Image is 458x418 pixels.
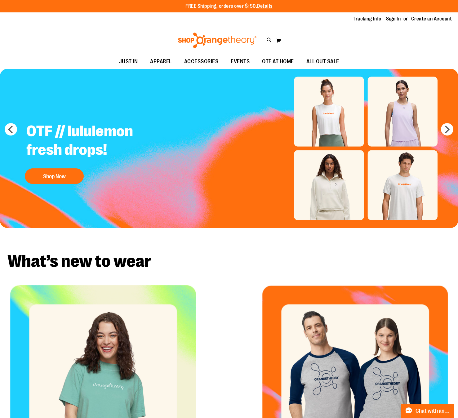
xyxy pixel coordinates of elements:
[257,3,273,9] a: Details
[7,253,451,270] h2: What’s new to wear
[386,16,401,22] a: Sign In
[113,55,144,69] a: JUST IN
[22,117,176,187] a: OTF // lululemon fresh drops! Shop Now
[119,55,138,69] span: JUST IN
[306,55,339,69] span: ALL OUT SALE
[231,55,250,69] span: EVENTS
[411,16,452,22] a: Create an Account
[177,33,257,48] img: Shop Orangetheory
[256,55,300,69] a: OTF AT HOME
[184,55,219,69] span: ACCESSORIES
[401,404,455,418] button: Chat with an Expert
[178,55,225,69] a: ACCESSORIES
[416,408,451,414] span: Chat with an Expert
[262,55,294,69] span: OTF AT HOME
[185,3,273,10] p: FREE Shipping, orders over $150.
[25,168,84,184] button: Shop Now
[150,55,172,69] span: APPAREL
[300,55,345,69] a: ALL OUT SALE
[144,55,178,69] a: APPAREL
[22,117,176,165] h2: OTF // lululemon fresh drops!
[353,16,381,22] a: Tracking Info
[225,55,256,69] a: EVENTS
[441,123,453,136] button: next
[5,123,17,136] button: prev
